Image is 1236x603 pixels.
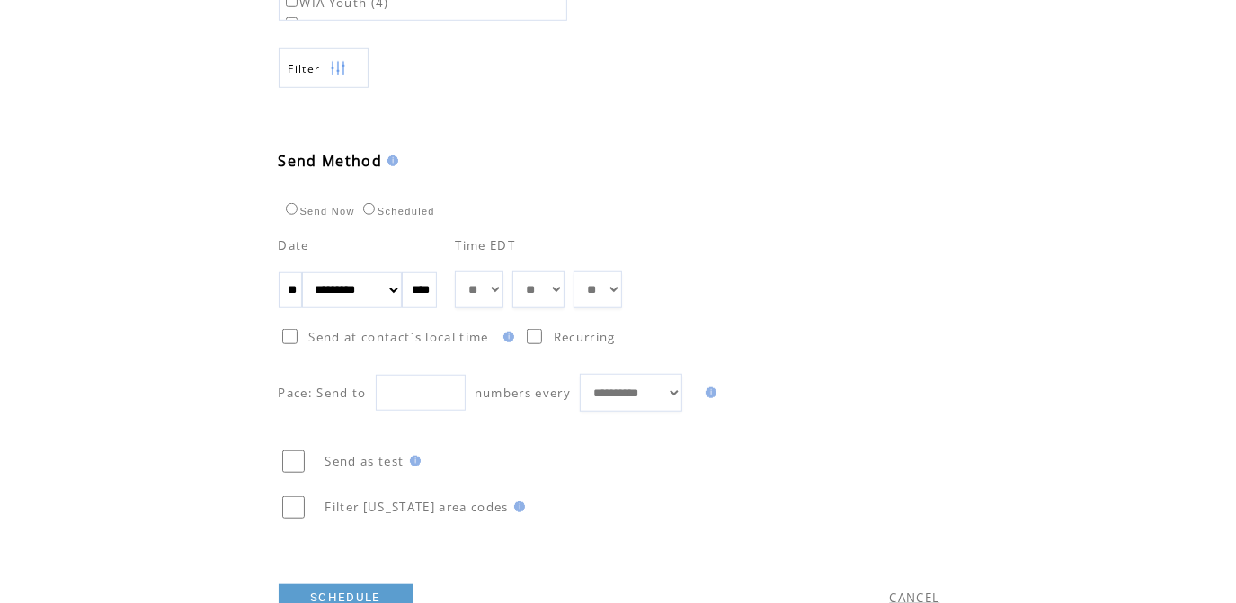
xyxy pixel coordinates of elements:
span: Recurring [554,329,616,345]
img: help.gif [498,332,514,342]
a: Filter [279,48,369,88]
span: Filter [US_STATE] area codes [325,499,509,515]
span: Pace: Send to [279,385,367,401]
label: wiachoir (16) [282,16,385,32]
img: help.gif [405,456,421,466]
img: help.gif [382,155,398,166]
span: Send at contact`s local time [309,329,489,345]
label: Send Now [281,206,355,217]
input: wiachoir (16) [286,17,298,29]
span: Send as test [325,453,405,469]
input: Scheduled [363,203,375,215]
span: Show filters [289,61,321,76]
img: help.gif [700,387,716,398]
label: Scheduled [359,206,435,217]
span: Date [279,237,309,253]
img: help.gif [509,501,525,512]
span: Time EDT [455,237,515,253]
input: Send Now [286,203,298,215]
span: Send Method [279,151,383,171]
span: numbers every [475,385,571,401]
img: filters.png [330,49,346,89]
